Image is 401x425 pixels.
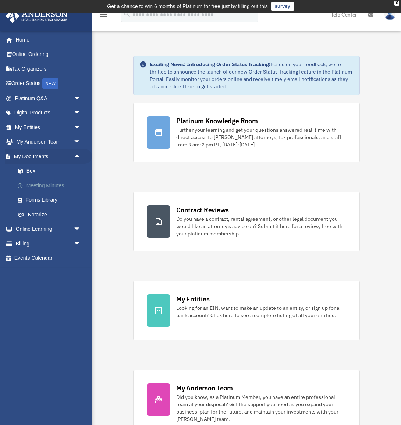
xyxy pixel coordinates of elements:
a: Tax Organizers [5,61,92,76]
span: arrow_drop_down [74,91,88,106]
a: Platinum Knowledge Room Further your learning and get your questions answered real-time with dire... [133,103,360,162]
a: My Entitiesarrow_drop_down [5,120,92,135]
a: Meeting Minutes [10,178,92,193]
a: My Documentsarrow_drop_up [5,149,92,164]
a: Billingarrow_drop_down [5,236,92,251]
a: Events Calendar [5,251,92,266]
span: arrow_drop_down [74,120,88,135]
a: Platinum Q&Aarrow_drop_down [5,91,92,106]
a: Contract Reviews Do you have a contract, rental agreement, or other legal document you would like... [133,192,360,251]
i: search [123,10,131,18]
div: Contract Reviews [176,205,229,215]
img: Anderson Advisors Platinum Portal [3,9,70,23]
a: Home [5,32,88,47]
span: arrow_drop_down [74,236,88,251]
a: Notarize [10,207,92,222]
div: My Entities [176,294,209,304]
a: Forms Library [10,193,92,208]
span: arrow_drop_down [74,222,88,237]
a: Order StatusNEW [5,76,92,91]
a: Digital Productsarrow_drop_down [5,106,92,120]
i: menu [99,10,108,19]
div: Further your learning and get your questions answered real-time with direct access to [PERSON_NAM... [176,126,346,148]
div: Get a chance to win 6 months of Platinum for free just by filling out this [107,2,268,11]
a: Online Learningarrow_drop_down [5,222,92,237]
img: User Pic [384,9,395,20]
div: Did you know, as a Platinum Member, you have an entire professional team at your disposal? Get th... [176,393,346,423]
a: Click Here to get started! [170,83,228,90]
div: close [394,1,399,6]
strong: Exciting News: Introducing Order Status Tracking! [150,61,270,68]
a: My Anderson Teamarrow_drop_down [5,135,92,149]
a: My Entities Looking for an EIN, want to make an update to an entity, or sign up for a bank accoun... [133,281,360,340]
div: Platinum Knowledge Room [176,116,258,125]
div: My Anderson Team [176,383,233,393]
span: arrow_drop_down [74,106,88,121]
a: survey [271,2,294,11]
a: Online Ordering [5,47,92,62]
a: Box [10,164,92,178]
div: NEW [42,78,58,89]
span: arrow_drop_up [74,149,88,164]
div: Looking for an EIN, want to make an update to an entity, or sign up for a bank account? Click her... [176,304,346,319]
a: menu [99,13,108,19]
div: Do you have a contract, rental agreement, or other legal document you would like an attorney's ad... [176,215,346,237]
span: arrow_drop_down [74,135,88,150]
div: Based on your feedback, we're thrilled to announce the launch of our new Order Status Tracking fe... [150,61,354,90]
